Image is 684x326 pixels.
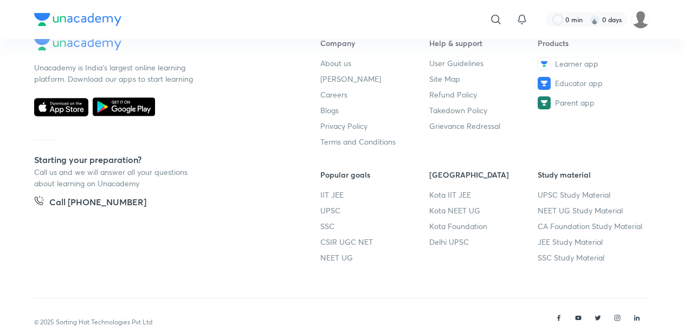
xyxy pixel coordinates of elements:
a: IIT JEE [320,189,429,200]
h6: Company [320,37,429,49]
a: Refund Policy [429,89,538,100]
h6: [GEOGRAPHIC_DATA] [429,169,538,180]
img: Saarush Gupta [631,10,650,29]
a: NEET UG Study Material [538,205,647,216]
a: Careers [320,89,429,100]
a: Blogs [320,105,429,116]
img: Learner app [538,57,551,70]
p: Unacademy is India’s largest online learning platform. Download our apps to start learning [34,62,197,84]
a: Learner app [538,57,647,70]
a: Terms and Conditions [320,136,429,147]
a: SSC [320,220,429,232]
a: NEET UG [320,252,429,263]
a: Delhi UPSC [429,236,538,247]
span: Learner app [555,58,598,69]
h6: Help & support [429,37,538,49]
span: Parent app [555,97,595,108]
a: UPSC Study Material [538,189,647,200]
a: Kota NEET UG [429,205,538,216]
a: Site Map [429,73,538,84]
a: About us [320,57,429,69]
a: Grievance Redressal [429,120,538,132]
img: Parent app [538,96,551,109]
a: Educator app [538,77,647,90]
a: Company Logo [34,37,286,53]
a: CA Foundation Study Material [538,220,647,232]
h5: Call [PHONE_NUMBER] [49,195,146,211]
span: Educator app [555,77,603,89]
a: Call [PHONE_NUMBER] [34,195,146,211]
a: CSIR UGC NET [320,236,429,247]
img: Company Logo [34,37,121,50]
a: SSC Study Material [538,252,647,263]
h6: Products [538,37,647,49]
span: Careers [320,89,347,100]
h6: Study material [538,169,647,180]
img: Company Logo [34,13,121,26]
a: User Guidelines [429,57,538,69]
a: Takedown Policy [429,105,538,116]
a: UPSC [320,205,429,216]
a: Privacy Policy [320,120,429,132]
a: Kota IIT JEE [429,189,538,200]
img: streak [589,14,600,25]
h6: Popular goals [320,169,429,180]
a: [PERSON_NAME] [320,73,429,84]
a: JEE Study Material [538,236,647,247]
a: Parent app [538,96,647,109]
p: Call us and we will answer all your questions about learning on Unacademy [34,166,197,189]
img: Educator app [538,77,551,90]
a: Kota Foundation [429,220,538,232]
h5: Starting your preparation? [34,153,286,166]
